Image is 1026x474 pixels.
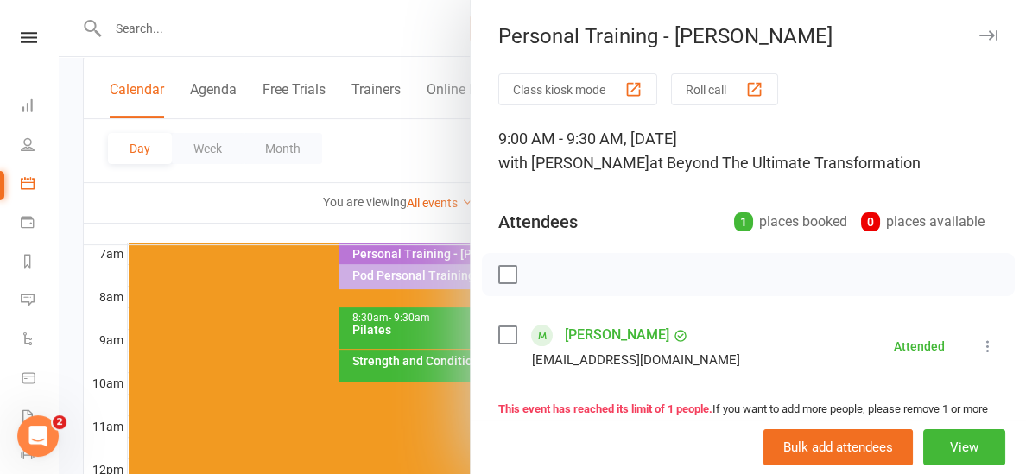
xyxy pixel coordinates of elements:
span: at Beyond The Ultimate Transformation [649,154,921,172]
div: Attended [894,340,945,352]
button: Class kiosk mode [498,73,657,105]
div: 1 [734,212,753,231]
span: with [PERSON_NAME] [498,154,649,172]
div: places available [861,210,985,234]
div: places booked [734,210,847,234]
div: If you want to add more people, please remove 1 or more attendees. [498,401,998,437]
a: Dashboard [21,88,60,127]
div: [EMAIL_ADDRESS][DOMAIN_NAME] [532,349,740,371]
div: 0 [861,212,880,231]
a: [PERSON_NAME] [565,321,669,349]
button: View [923,429,1005,465]
a: Calendar [21,166,60,205]
div: Personal Training - [PERSON_NAME] [471,24,1026,48]
button: Bulk add attendees [763,429,913,465]
iframe: Intercom live chat [17,415,59,457]
a: Product Sales [21,360,60,399]
span: 2 [53,415,66,429]
a: Payments [21,205,60,243]
a: People [21,127,60,166]
a: Reports [21,243,60,282]
button: Roll call [671,73,778,105]
strong: This event has reached its limit of 1 people. [498,402,712,415]
div: 9:00 AM - 9:30 AM, [DATE] [498,127,998,175]
div: Attendees [498,210,578,234]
